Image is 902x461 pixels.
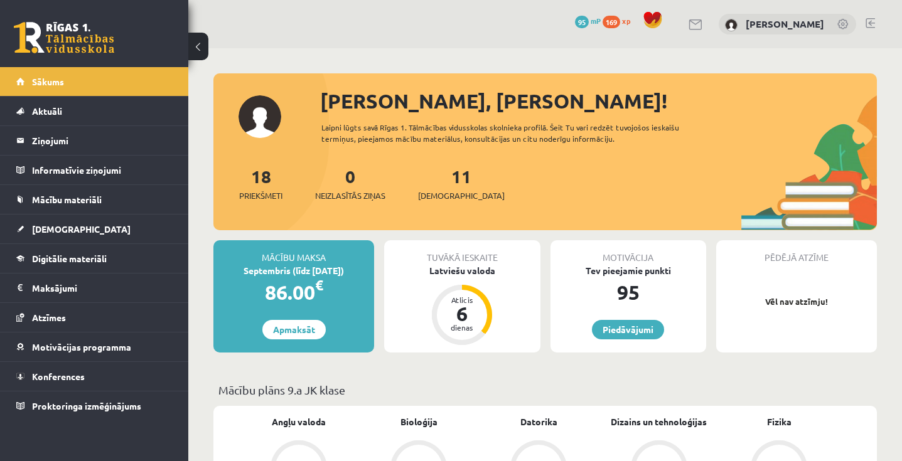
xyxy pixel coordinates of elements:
span: Mācību materiāli [32,194,102,205]
p: Vēl nav atzīmju! [722,295,871,308]
div: Laipni lūgts savā Rīgas 1. Tālmācības vidusskolas skolnieka profilā. Šeit Tu vari redzēt tuvojošo... [321,122,719,144]
div: Latviešu valoda [384,264,540,277]
a: Sākums [16,67,173,96]
a: Ziņojumi [16,126,173,155]
div: Septembris (līdz [DATE]) [213,264,374,277]
span: 95 [575,16,589,28]
a: Motivācijas programma [16,332,173,361]
a: Informatīvie ziņojumi [16,156,173,184]
span: xp [622,16,630,26]
img: Loreta Kiršblūma [725,19,738,31]
div: Mācību maksa [213,240,374,264]
legend: Maksājumi [32,273,173,302]
span: Atzīmes [32,312,66,323]
div: Atlicis [443,296,481,304]
div: [PERSON_NAME], [PERSON_NAME]! [320,86,877,116]
span: mP [591,16,601,26]
a: [PERSON_NAME] [746,18,824,30]
span: Konferences [32,371,85,382]
a: Apmaksāt [262,320,326,339]
a: Latviešu valoda Atlicis 6 dienas [384,264,540,347]
a: 11[DEMOGRAPHIC_DATA] [418,165,505,202]
div: 86.00 [213,277,374,307]
a: Dizains un tehnoloģijas [611,415,707,428]
span: Proktoringa izmēģinājums [32,400,141,411]
a: Aktuāli [16,97,173,125]
span: [DEMOGRAPHIC_DATA] [32,223,131,235]
div: 95 [550,277,706,307]
span: Priekšmeti [239,189,282,202]
span: Motivācijas programma [32,341,131,352]
a: [DEMOGRAPHIC_DATA] [16,215,173,243]
a: 18Priekšmeti [239,165,282,202]
div: Tev pieejamie punkti [550,264,706,277]
p: Mācību plāns 9.a JK klase [218,381,872,398]
div: 6 [443,304,481,324]
a: Proktoringa izmēģinājums [16,391,173,420]
a: Konferences [16,362,173,391]
a: Fizika [767,415,792,428]
span: Neizlasītās ziņas [315,189,385,202]
a: 95 mP [575,16,601,26]
div: Tuvākā ieskaite [384,240,540,264]
legend: Informatīvie ziņojumi [32,156,173,184]
span: Sākums [32,76,64,87]
a: Atzīmes [16,303,173,332]
a: Rīgas 1. Tālmācības vidusskola [14,22,114,53]
span: Digitālie materiāli [32,253,107,264]
a: Digitālie materiāli [16,244,173,273]
a: 169 xp [603,16,636,26]
a: Piedāvājumi [592,320,664,339]
span: € [315,276,323,294]
div: Pēdējā atzīme [716,240,877,264]
legend: Ziņojumi [32,126,173,155]
span: 169 [603,16,620,28]
div: Motivācija [550,240,706,264]
a: Mācību materiāli [16,185,173,214]
a: Bioloģija [400,415,438,428]
a: Angļu valoda [272,415,326,428]
a: Datorika [520,415,557,428]
a: Maksājumi [16,273,173,302]
span: Aktuāli [32,105,62,117]
div: dienas [443,324,481,331]
span: [DEMOGRAPHIC_DATA] [418,189,505,202]
a: 0Neizlasītās ziņas [315,165,385,202]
